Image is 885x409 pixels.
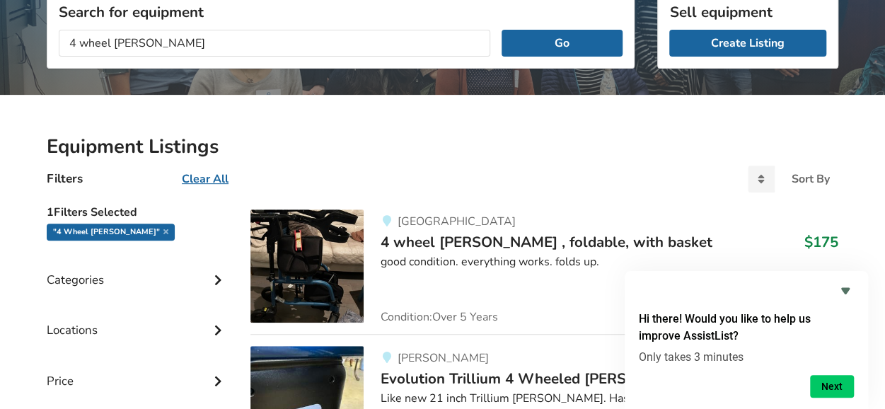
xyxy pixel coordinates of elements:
h3: Sell equipment [669,3,826,21]
h3: Search for equipment [59,3,623,21]
div: Categories [47,244,228,294]
p: Only takes 3 minutes [639,350,854,364]
a: Create Listing [669,30,826,57]
div: Price [47,345,228,396]
span: 4 wheel [PERSON_NAME] , foldable, with basket [381,232,712,252]
img: mobility-4 wheel walker , foldable, with basket [250,209,364,323]
h4: Filters [47,171,83,187]
h2: Hi there! Would you like to help us improve AssistList? [639,311,854,345]
span: [GEOGRAPHIC_DATA] [397,214,515,229]
input: I am looking for... [59,30,490,57]
h2: Equipment Listings [47,134,838,159]
div: Locations [47,294,228,345]
div: Hi there! Would you like to help us improve AssistList? [639,282,854,398]
h3: $175 [804,233,838,251]
button: Next question [810,375,854,398]
u: Clear All [182,171,229,187]
button: Hide survey [837,282,854,299]
div: good condition. everything works. folds up. [381,254,838,270]
span: Evolution Trillium 4 Wheeled [PERSON_NAME] - Blue 21 Inch [381,369,802,388]
span: [PERSON_NAME] [397,350,488,366]
div: Sort By [792,173,830,185]
button: Go [502,30,623,57]
span: Condition: Over 5 Years [381,311,498,323]
a: mobility-4 wheel walker , foldable, with basket[GEOGRAPHIC_DATA]4 wheel [PERSON_NAME] , foldable,... [250,209,838,334]
h5: 1 Filters Selected [47,198,228,224]
div: "4 wheel [PERSON_NAME]" [47,224,175,241]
